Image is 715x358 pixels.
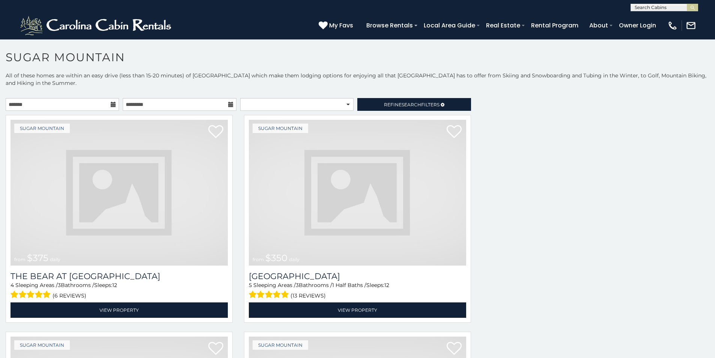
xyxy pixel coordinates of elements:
span: (6 reviews) [53,291,86,301]
a: Add to favorites [447,341,462,357]
img: dummy-image.jpg [249,120,466,266]
span: Search [402,102,421,107]
h3: The Bear At Sugar Mountain [11,271,228,281]
a: View Property [11,302,228,318]
a: from $375 daily [11,120,228,266]
img: mail-regular-white.png [686,20,696,31]
a: Add to favorites [208,341,223,357]
span: daily [50,257,60,262]
a: Sugar Mountain [14,340,70,350]
a: Sugar Mountain [14,124,70,133]
a: About [586,19,612,32]
a: The Bear At [GEOGRAPHIC_DATA] [11,271,228,281]
img: White-1-2.png [19,14,175,37]
a: Local Area Guide [420,19,479,32]
a: Add to favorites [447,124,462,140]
a: [GEOGRAPHIC_DATA] [249,271,466,281]
span: 3 [58,282,61,289]
a: Rental Program [527,19,582,32]
a: RefineSearchFilters [357,98,471,111]
div: Sleeping Areas / Bathrooms / Sleeps: [249,281,466,301]
span: 3 [296,282,299,289]
span: from [14,257,26,262]
span: $350 [265,252,288,263]
span: from [253,257,264,262]
span: My Favs [329,21,353,30]
a: Real Estate [482,19,524,32]
a: from $350 daily [249,120,466,266]
a: Add to favorites [208,124,223,140]
img: phone-regular-white.png [667,20,678,31]
a: Browse Rentals [363,19,417,32]
span: (13 reviews) [291,291,326,301]
a: Sugar Mountain [253,340,308,350]
a: View Property [249,302,466,318]
span: 12 [112,282,117,289]
div: Sleeping Areas / Bathrooms / Sleeps: [11,281,228,301]
span: daily [289,257,300,262]
a: Owner Login [615,19,660,32]
span: 5 [249,282,252,289]
a: My Favs [319,21,355,30]
h3: Grouse Moor Lodge [249,271,466,281]
span: 12 [384,282,389,289]
a: Sugar Mountain [253,124,308,133]
img: dummy-image.jpg [11,120,228,266]
span: 1 Half Baths / [332,282,366,289]
span: 4 [11,282,14,289]
span: Refine Filters [384,102,440,107]
span: $375 [27,252,48,263]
